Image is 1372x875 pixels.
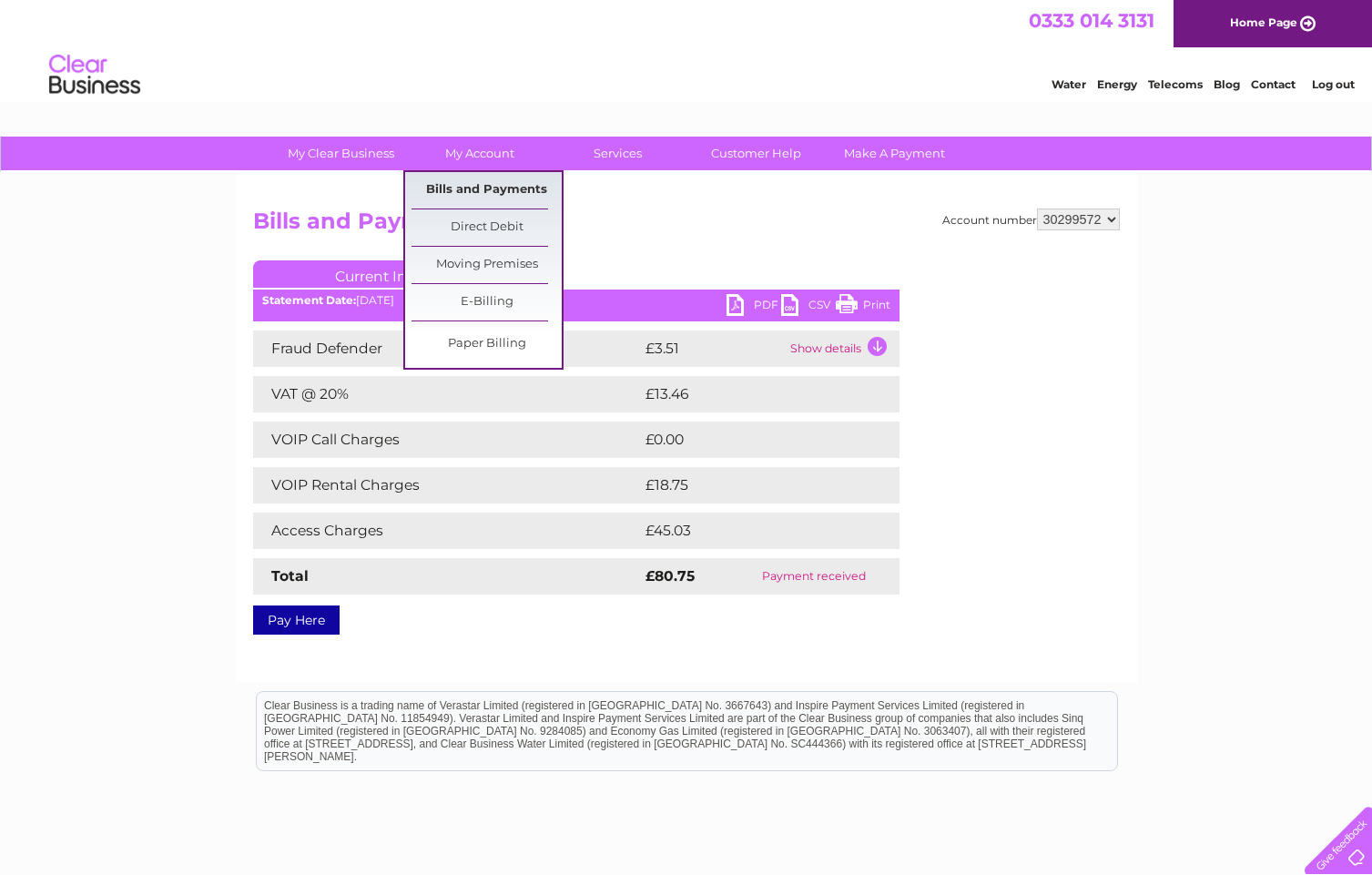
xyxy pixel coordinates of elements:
td: £45.03 [641,513,862,549]
td: £0.00 [641,422,858,458]
a: E-Billing [412,284,562,320]
td: Payment received [728,558,899,595]
a: Log out [1312,77,1355,91]
a: Current Invoice [253,260,526,288]
a: Services [543,137,693,170]
div: Account number [942,209,1120,230]
td: £18.75 [641,467,861,504]
td: VOIP Call Charges [253,422,641,458]
b: Statement Date: [262,293,356,307]
strong: Total [271,567,309,585]
a: Contact [1251,77,1296,91]
td: £3.51 [641,331,786,367]
td: VAT @ 20% [253,376,641,412]
td: Show details [786,331,899,367]
a: PDF [727,294,781,320]
td: Fraud Defender [253,331,641,367]
td: Access Charges [253,513,641,549]
a: Make A Payment [819,137,970,170]
a: My Account [404,137,554,170]
div: [DATE] [253,294,899,307]
a: Paper Billing [412,326,562,362]
h2: Bills and Payments [253,209,1120,243]
a: Direct Debit [412,209,562,246]
img: logo.png [48,47,141,103]
strong: £80.75 [645,567,695,585]
a: My Clear Business [266,137,416,170]
a: Energy [1097,77,1137,91]
a: Blog [1214,77,1240,91]
a: Bills and Payments [412,172,562,209]
a: Moving Premises [412,247,562,283]
a: 0333 014 3131 [1029,9,1154,32]
div: Clear Business is a trading name of Verastar Limited (registered in [GEOGRAPHIC_DATA] No. 3667643... [257,10,1117,88]
a: Water [1052,77,1086,91]
a: Pay Here [253,605,340,635]
td: £13.46 [641,376,861,412]
a: Print [836,294,890,320]
td: VOIP Rental Charges [253,467,641,504]
a: CSV [781,294,836,320]
a: Customer Help [681,137,831,170]
a: Telecoms [1148,77,1203,91]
